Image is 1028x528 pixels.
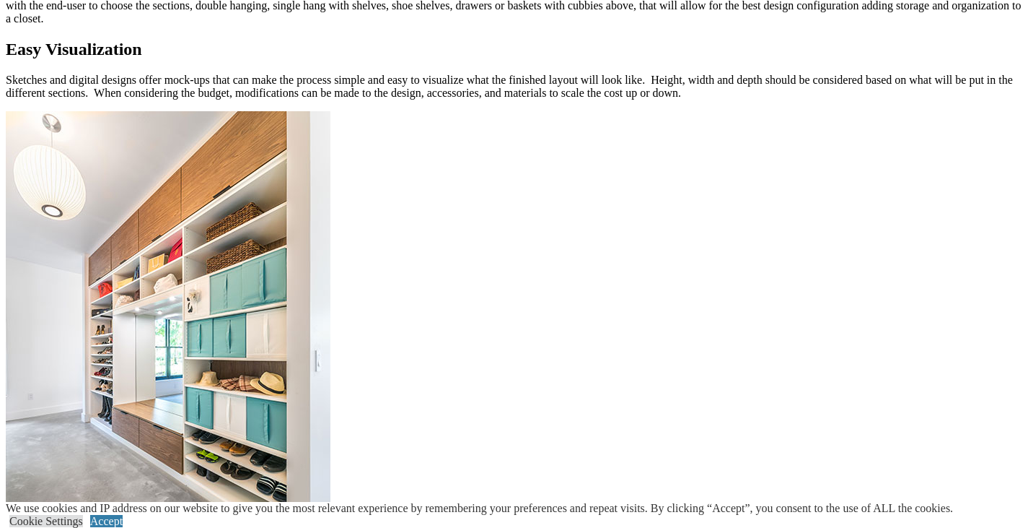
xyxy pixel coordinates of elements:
h2: Easy Visualization [6,40,1022,59]
a: Accept [90,515,123,527]
a: Cookie Settings [9,515,83,527]
p: Sketches and digital designs offer mock-ups that can make the process simple and easy to visualiz... [6,74,1022,100]
div: We use cookies and IP address on our website to give you the most relevant experience by remember... [6,502,953,515]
